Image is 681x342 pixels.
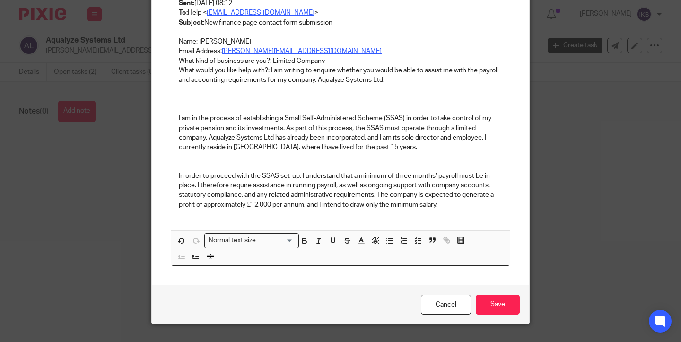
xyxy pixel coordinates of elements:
[207,9,314,16] a: [EMAIL_ADDRESS][DOMAIN_NAME]
[259,236,293,246] input: Search for option
[476,295,520,315] input: Save
[179,9,188,16] strong: To:
[179,37,502,210] p: Name: [PERSON_NAME] Email Address: What kind of business are you?: Limited Company What would you...
[204,233,299,248] div: Search for option
[179,19,204,26] strong: Subject:
[222,48,382,54] a: [PERSON_NAME][EMAIL_ADDRESS][DOMAIN_NAME]
[421,295,471,315] a: Cancel
[207,236,258,246] span: Normal text size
